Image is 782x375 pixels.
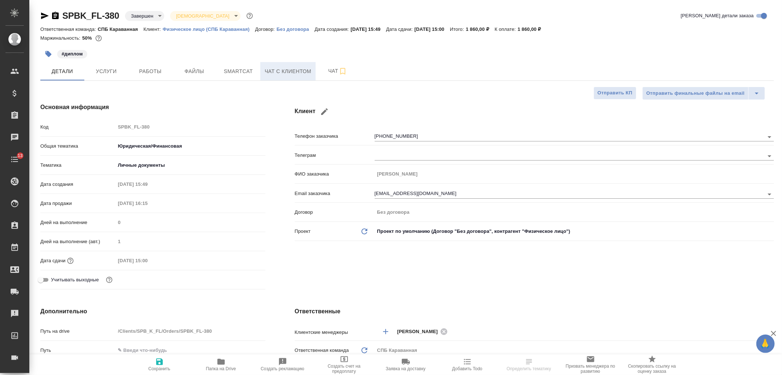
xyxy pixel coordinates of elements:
[626,364,679,374] span: Скопировать ссылку на оценку заказа
[621,354,683,375] button: Скопировать ссылку на оценку заказа
[40,103,265,112] h4: Основная информация
[89,67,124,76] span: Услуги
[98,26,144,32] p: СПБ Караванная
[115,122,265,132] input: Пустое поле
[338,67,347,76] svg: Подписаться
[51,11,60,20] button: Скопировать ссылку
[143,26,162,32] p: Клиент:
[466,26,495,32] p: 1 860,00 ₽
[40,35,82,41] p: Маржинальность:
[452,366,482,371] span: Добавить Todo
[518,26,547,32] p: 1 860,00 ₽
[40,162,115,169] p: Тематика
[375,169,774,179] input: Пустое поле
[190,354,252,375] button: Папка на Drive
[646,89,745,98] span: Отправить финальные файлы на email
[40,219,115,226] p: Дней на выполнение
[642,87,765,100] div: split button
[764,151,775,161] button: Open
[115,140,265,152] div: Юридическая/Финансовая
[295,103,774,120] h4: Клиент
[375,207,774,217] input: Пустое поле
[115,198,180,209] input: Пустое поле
[295,190,375,197] p: Email заказчика
[56,50,88,57] span: диплом
[375,344,774,357] div: СПБ Караванная
[40,238,115,245] p: Дней на выполнение (авт.)
[115,159,265,172] div: Личные документы
[495,26,518,32] p: К оплате:
[148,366,170,371] span: Сохранить
[252,354,313,375] button: Создать рекламацию
[115,345,265,356] input: ✎ Введи что-нибудь
[313,354,375,375] button: Создать счет на предоплату
[594,87,636,100] button: Отправить КП
[2,150,27,169] a: 13
[351,26,386,32] p: [DATE] 15:49
[437,354,498,375] button: Добавить Todo
[415,26,450,32] p: [DATE] 15:00
[163,26,255,32] a: Физическое лицо (СПБ Караванная)
[125,11,164,21] div: Завершен
[764,189,775,199] button: Open
[133,67,168,76] span: Работы
[66,256,75,266] button: Если добавить услуги и заполнить их объемом, то дата рассчитается автоматически
[681,12,754,19] span: [PERSON_NAME] детали заказа
[129,354,190,375] button: Сохранить
[295,209,375,216] p: Договор
[295,133,375,140] p: Телефон заказчика
[62,50,83,58] p: #диплом
[397,328,443,335] span: [PERSON_NAME]
[498,354,560,375] button: Определить тематику
[295,170,375,178] p: ФИО заказчика
[62,11,119,21] a: SPBK_FL-380
[51,276,99,284] span: Учитывать выходные
[295,152,375,159] p: Телеграм
[115,255,180,266] input: Пустое поле
[507,366,551,371] span: Определить тематику
[642,87,749,100] button: Отправить финальные файлы на email
[115,236,265,247] input: Пустое поле
[375,225,774,238] div: Проект по умолчанию (Договор "Без договора", контрагент "Физическое лицо")
[386,366,425,371] span: Заявка на доставку
[170,11,240,21] div: Завершен
[206,366,236,371] span: Папка на Drive
[40,307,265,316] h4: Дополнительно
[115,217,265,228] input: Пустое поле
[174,13,231,19] button: [DEMOGRAPHIC_DATA]
[221,67,256,76] span: Smartcat
[40,181,115,188] p: Дата создания
[315,26,350,32] p: Дата создания:
[598,89,632,97] span: Отправить КП
[45,67,80,76] span: Детали
[756,335,775,353] button: 🙏
[104,275,114,285] button: Выбери, если сб и вс нужно считать рабочими днями для выполнения заказа.
[564,364,617,374] span: Призвать менеджера по развитию
[177,67,212,76] span: Файлы
[245,11,254,21] button: Доп статусы указывают на важность/срочность заказа
[40,328,115,335] p: Путь на drive
[377,323,394,340] button: Добавить менеджера
[255,26,277,32] p: Договор:
[295,347,349,354] p: Ответственная команда
[764,132,775,142] button: Open
[276,26,315,32] a: Без договора
[40,26,98,32] p: Ответственная команда:
[115,179,180,190] input: Пустое поле
[320,66,355,76] span: Чат
[295,228,311,235] p: Проект
[40,123,115,131] p: Код
[82,35,93,41] p: 50%
[397,327,450,336] div: [PERSON_NAME]
[40,11,49,20] button: Скопировать ссылку для ЯМессенджера
[450,26,466,32] p: Итого:
[40,200,115,207] p: Дата продажи
[40,347,115,354] p: Путь
[94,33,103,43] button: 779.80 RUB;
[295,329,375,336] p: Клиентские менеджеры
[13,152,27,159] span: 13
[375,354,437,375] button: Заявка на доставку
[129,13,155,19] button: Завершен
